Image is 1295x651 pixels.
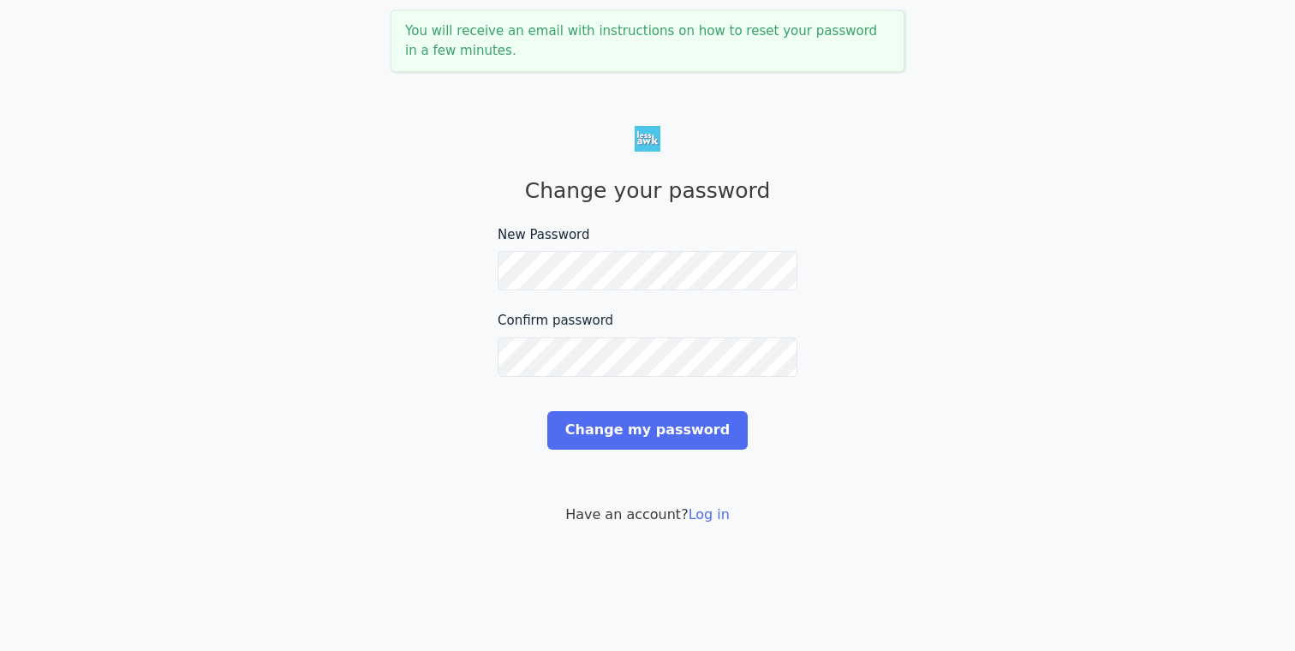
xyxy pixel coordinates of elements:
[405,21,890,61] p: You will receive an email with instructions on how to reset your password in a few minutes.
[635,126,660,152] img: Less Awkward Hub logo
[547,411,748,450] input: Change my password
[498,225,797,245] label: New Password
[498,505,797,525] p: Have an account?
[689,506,730,523] a: Log in
[498,311,797,331] label: Confirm password
[498,177,797,204] h1: Change your password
